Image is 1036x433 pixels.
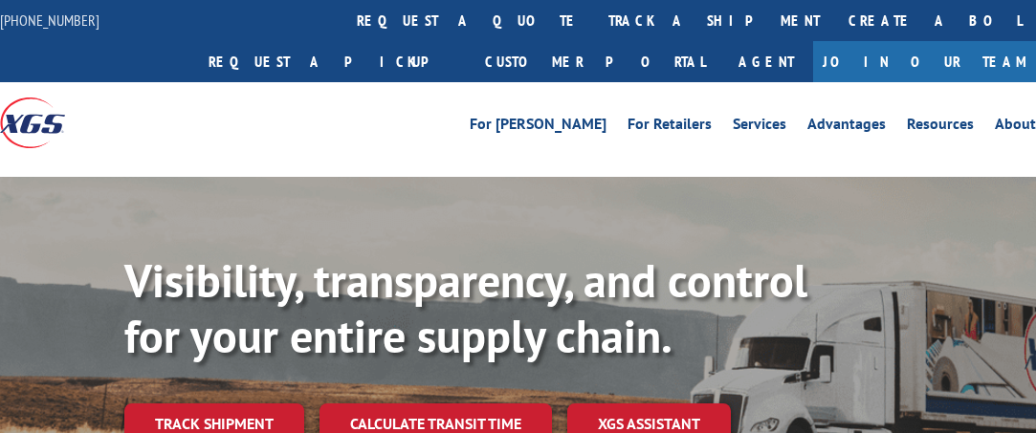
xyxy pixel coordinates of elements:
a: Resources [907,117,974,138]
a: For Retailers [628,117,712,138]
a: Services [733,117,786,138]
a: Customer Portal [471,41,719,82]
b: Visibility, transparency, and control for your entire supply chain. [124,250,807,365]
a: Join Our Team [813,41,1036,82]
a: About [995,117,1036,138]
a: Advantages [807,117,886,138]
a: Agent [719,41,813,82]
a: Request a pickup [194,41,471,82]
a: For [PERSON_NAME] [470,117,606,138]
